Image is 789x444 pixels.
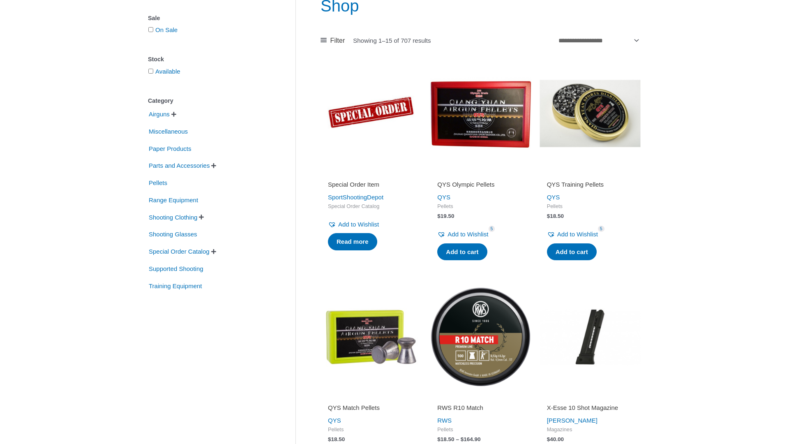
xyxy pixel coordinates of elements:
img: QYS Training Pellets [540,63,641,164]
a: Shooting Glasses [148,230,198,237]
span: 5 [489,226,495,232]
a: Supported Shooting [148,265,204,272]
p: Showing 1–15 of 707 results [353,37,431,44]
span: Special Order Catalog [328,203,414,210]
span: Shooting Glasses [148,227,198,241]
a: Available [155,68,180,75]
span: Pellets [437,203,524,210]
iframe: Customer reviews powered by Trustpilot [437,169,524,179]
span: Pellets [148,176,168,190]
a: SportShootingDepot [328,194,383,201]
span: $ [547,213,550,219]
a: RWS [437,417,452,424]
span: Pellets [328,426,414,433]
span: Paper Products [148,142,192,156]
span: Parts and Accessories [148,159,210,173]
iframe: Customer reviews powered by Trustpilot [547,169,633,179]
input: Available [148,69,153,74]
bdi: 18.50 [547,213,564,219]
iframe: Customer reviews powered by Trustpilot [547,392,633,402]
span: Miscellaneous [148,125,189,139]
input: On Sale [148,27,153,32]
span: Special Order Catalog [148,245,210,259]
a: Add to Wishlist [328,219,379,230]
span:  [211,249,216,254]
a: [PERSON_NAME] [547,417,598,424]
span:  [171,111,176,117]
h2: QYS Olympic Pellets [437,180,524,189]
span: Shooting Clothing [148,210,198,224]
div: Category [148,95,271,107]
bdi: 40.00 [547,436,564,442]
a: X-Esse 10 Shot Magazine [547,404,633,415]
a: QYS [547,194,560,201]
a: Airguns [148,110,171,117]
a: QYS Match Pellets [328,404,414,415]
a: QYS Olympic Pellets [437,180,524,192]
span: $ [461,436,464,442]
span:  [211,163,216,169]
iframe: Customer reviews powered by Trustpilot [328,169,414,179]
span: $ [437,213,441,219]
bdi: 19.50 [437,213,454,219]
div: Sale [148,12,271,24]
a: RWS R10 Match [437,404,524,415]
bdi: 18.50 [328,436,345,442]
span: $ [437,436,441,442]
a: On Sale [155,26,178,33]
a: Add to Wishlist [547,229,598,240]
span: Add to Wishlist [448,231,488,238]
a: QYS [328,417,341,424]
a: Add to Wishlist [437,229,488,240]
img: QYS Match Pellets [321,286,422,387]
span: Filter [330,35,345,47]
a: Special Order Item [328,180,414,192]
img: X-Esse 10 Shot Magazine [540,286,641,387]
img: Special Order Item [321,63,422,164]
a: Miscellaneous [148,127,189,134]
img: QYS Olympic Pellets [430,63,531,164]
span: Airguns [148,107,171,121]
a: Shooting Clothing [148,213,198,220]
span: Training Equipment [148,279,203,293]
a: Filter [321,35,345,47]
span: Magazines [547,426,633,433]
a: Add to cart: “QYS Training Pellets” [547,243,597,261]
h2: Special Order Item [328,180,414,189]
a: Pellets [148,179,168,186]
bdi: 164.90 [461,436,481,442]
a: Parts and Accessories [148,162,210,169]
span: Pellets [437,426,524,433]
a: QYS [437,194,450,201]
a: Special Order Catalog [148,247,210,254]
span: $ [328,436,331,442]
h2: RWS R10 Match [437,404,524,412]
span: 5 [598,226,604,232]
a: Read more about “Special Order Item” [328,233,377,250]
span:  [199,214,204,220]
iframe: Customer reviews powered by Trustpilot [328,392,414,402]
span: – [456,436,459,442]
h2: QYS Training Pellets [547,180,633,189]
h2: X-Esse 10 Shot Magazine [547,404,633,412]
img: RWS R10 Match [430,286,531,387]
div: Stock [148,53,271,65]
a: QYS Training Pellets [547,180,633,192]
a: Range Equipment [148,196,199,203]
bdi: 18.50 [437,436,454,442]
span: Supported Shooting [148,262,204,276]
span: $ [547,436,550,442]
a: Add to cart: “QYS Olympic Pellets” [437,243,487,261]
a: Training Equipment [148,282,203,289]
span: Range Equipment [148,193,199,207]
h2: QYS Match Pellets [328,404,414,412]
span: Pellets [547,203,633,210]
span: Add to Wishlist [338,221,379,228]
select: Shop order [555,34,641,47]
iframe: Customer reviews powered by Trustpilot [437,392,524,402]
span: Add to Wishlist [557,231,598,238]
a: Paper Products [148,144,192,151]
